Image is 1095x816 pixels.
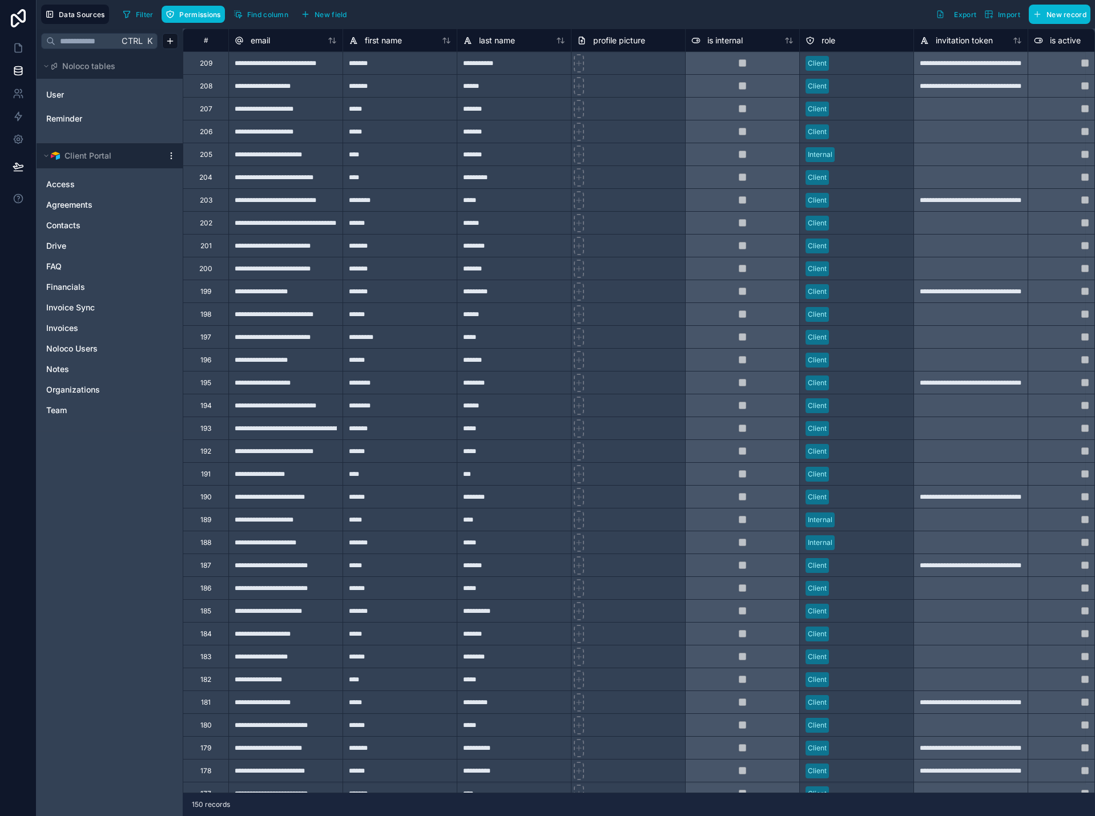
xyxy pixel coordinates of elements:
div: Client [808,492,827,502]
span: first name [365,35,402,46]
div: 204 [199,173,212,182]
div: Reminder [41,110,178,128]
div: Internal [808,538,832,548]
span: 150 records [192,800,230,809]
span: Reminder [46,113,82,124]
div: 203 [200,196,212,205]
div: Client [808,241,827,251]
div: 182 [200,675,211,684]
div: Client [808,560,827,571]
img: Airtable Logo [51,151,60,160]
div: Agreements [41,196,178,214]
div: Client [808,218,827,228]
span: Data Sources [59,10,105,19]
div: Client [808,355,827,365]
div: Team [41,401,178,419]
div: Client [808,127,827,137]
div: 201 [200,241,212,251]
a: Invoices [46,322,150,334]
div: Financials [41,278,178,296]
div: 192 [200,447,211,456]
button: Find column [230,6,292,23]
span: Drive [46,240,66,252]
button: New record [1029,5,1090,24]
span: Notes [46,363,69,375]
span: Contacts [46,220,80,231]
span: K [146,37,154,45]
div: 189 [200,515,211,524]
div: Client [808,446,827,457]
div: Client [808,286,827,297]
div: 184 [200,629,212,639]
span: invitation token [936,35,993,46]
div: 186 [200,584,211,593]
div: Client [808,720,827,730]
div: 191 [201,470,211,479]
span: Noloco Users [46,343,98,354]
button: Permissions [162,6,224,23]
span: email [251,35,270,46]
span: Financials [46,281,85,293]
a: New record [1024,5,1090,24]
div: Client [808,583,827,593]
div: Client [808,264,827,274]
span: profile picture [593,35,645,46]
div: Client [808,378,827,388]
span: Invoice Sync [46,302,95,313]
button: Filter [118,6,158,23]
span: Invoices [46,322,78,334]
span: is active [1050,35,1081,46]
span: Export [954,10,976,19]
div: Contacts [41,216,178,235]
div: 207 [200,104,212,114]
a: Notes [46,363,150,375]
span: Access [46,179,75,190]
span: Organizations [46,384,100,395]
span: User [46,89,64,100]
a: User [46,89,139,100]
div: 198 [200,310,211,319]
div: 199 [200,287,211,296]
span: New field [315,10,347,19]
div: User [41,86,178,104]
div: 202 [200,219,212,228]
div: Client [808,195,827,205]
div: 188 [200,538,211,547]
div: Client [808,172,827,183]
div: 208 [200,82,212,91]
div: FAQ [41,257,178,276]
div: Client [808,423,827,434]
div: Noloco Users [41,340,178,358]
div: Client [808,309,827,320]
div: 181 [201,698,211,707]
div: 190 [200,492,212,502]
span: Ctrl [120,34,144,48]
a: Noloco Users [46,343,150,354]
button: Noloco tables [41,58,171,74]
span: Permissions [179,10,220,19]
a: Agreements [46,199,150,211]
div: 185 [200,607,211,616]
div: 194 [200,401,212,410]
span: FAQ [46,261,62,272]
div: Client [808,332,827,342]
a: Invoice Sync [46,302,150,313]
div: 178 [200,766,211,775]
div: Client [808,81,827,91]
div: Client [808,652,827,662]
div: 209 [200,59,212,68]
div: 197 [200,333,211,342]
div: 179 [200,744,211,753]
div: Drive [41,237,178,255]
div: Organizations [41,381,178,399]
a: Permissions [162,6,229,23]
div: Client [808,629,827,639]
div: Client [808,401,827,411]
div: 206 [200,127,212,136]
span: Import [998,10,1020,19]
span: Find column [247,10,288,19]
div: 195 [200,378,211,387]
div: Access [41,175,178,193]
span: last name [479,35,515,46]
button: Data Sources [41,5,109,24]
